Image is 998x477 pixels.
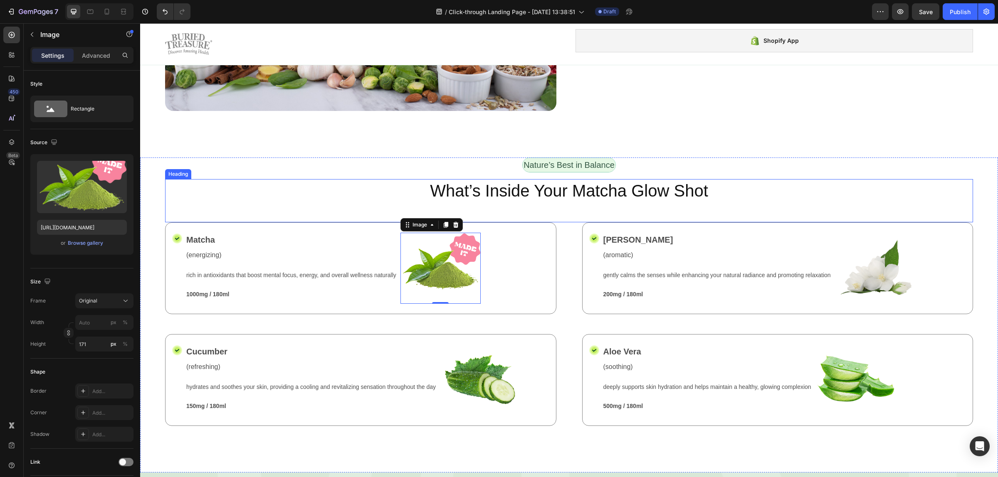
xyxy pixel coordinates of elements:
[123,340,128,348] div: %
[82,51,110,60] p: Advanced
[603,8,616,15] span: Draft
[41,51,64,60] p: Settings
[27,147,49,155] div: Heading
[54,7,58,17] p: 7
[120,339,130,349] button: px
[463,379,671,386] p: 500mg / 180ml
[6,152,20,159] div: Beta
[157,3,190,20] div: Undo/Redo
[445,7,447,16] span: /
[111,319,116,326] div: px
[30,458,40,466] div: Link
[30,387,47,395] div: Border
[46,210,256,223] p: Matcha
[46,228,256,236] p: (energizing)
[120,317,130,327] button: px
[111,340,116,348] div: px
[30,319,44,326] label: Width
[383,135,474,148] p: Nature’s Best in Balance
[30,80,42,88] div: Style
[75,293,133,308] button: Original
[30,340,46,348] label: Height
[75,337,133,352] input: px%
[109,339,119,349] button: %
[463,267,691,275] p: 200mg / 180ml
[75,315,133,330] input: px%
[40,30,111,39] p: Image
[8,89,20,95] div: 450
[463,248,691,256] p: gently calms the senses while enhancing your natural radiance and promoting relaxation
[449,7,575,16] span: Click-through Landing Page - [DATE] 13:38:51
[30,368,45,376] div: Shape
[30,430,49,438] div: Shadow
[30,276,52,288] div: Size
[140,23,998,477] iframe: Design area
[463,210,691,223] p: [PERSON_NAME]
[260,209,341,280] img: gempages_552075437426082842-5a4ecec4-2675-41be-8d5c-2af1791a53ed.png
[463,360,671,367] p: deeply supports skin hydration and helps maintain a healthy, glowing complexion
[271,198,289,205] div: Image
[46,322,296,334] p: Cucumber
[109,317,119,327] button: %
[300,321,380,392] img: gempages_552075437426082842-88750251-5fd4-44fb-b69b-808d7a15a3fa.png
[970,436,990,456] div: Open Intercom Messenger
[123,319,128,326] div: %
[30,297,46,305] label: Frame
[46,379,296,386] p: 150mg / 180ml
[30,409,47,416] div: Corner
[92,388,131,395] div: Add...
[463,228,691,236] p: (aromatic)
[912,3,939,20] button: Save
[71,99,121,118] div: Rectangle
[3,3,62,20] button: 7
[92,431,131,438] div: Add...
[68,239,103,247] div: Browse gallery
[37,161,127,213] img: preview-image
[25,156,833,179] h2: What’s Inside Your Matcha Glow Shot
[695,209,775,280] img: gempages_552075437426082842-25d9ed9c-762e-4ffb-be94-00522cee3de7.png
[919,8,933,15] span: Save
[950,7,971,16] div: Publish
[463,339,671,348] p: (soothing)
[675,321,756,392] img: gempages_552075437426082842-27bdd7df-2991-48ff-bded-f8fe132ec75a.png
[37,220,127,235] input: https://example.com/image.jpg
[46,267,256,275] p: 1000mg / 180ml
[46,248,256,256] p: rich in antioxidants that boost mental focus, energy, and overall wellness naturally
[46,360,296,367] p: hydrates and soothes your skin, providing a cooling and revitalizing sensation throughout the day
[67,239,104,247] button: Browse gallery
[79,297,97,305] span: Original
[61,238,66,248] span: or
[46,339,296,348] p: (refreshing)
[30,137,59,148] div: Source
[92,409,131,417] div: Add...
[463,322,671,334] p: Aloe Vera
[943,3,978,20] button: Publish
